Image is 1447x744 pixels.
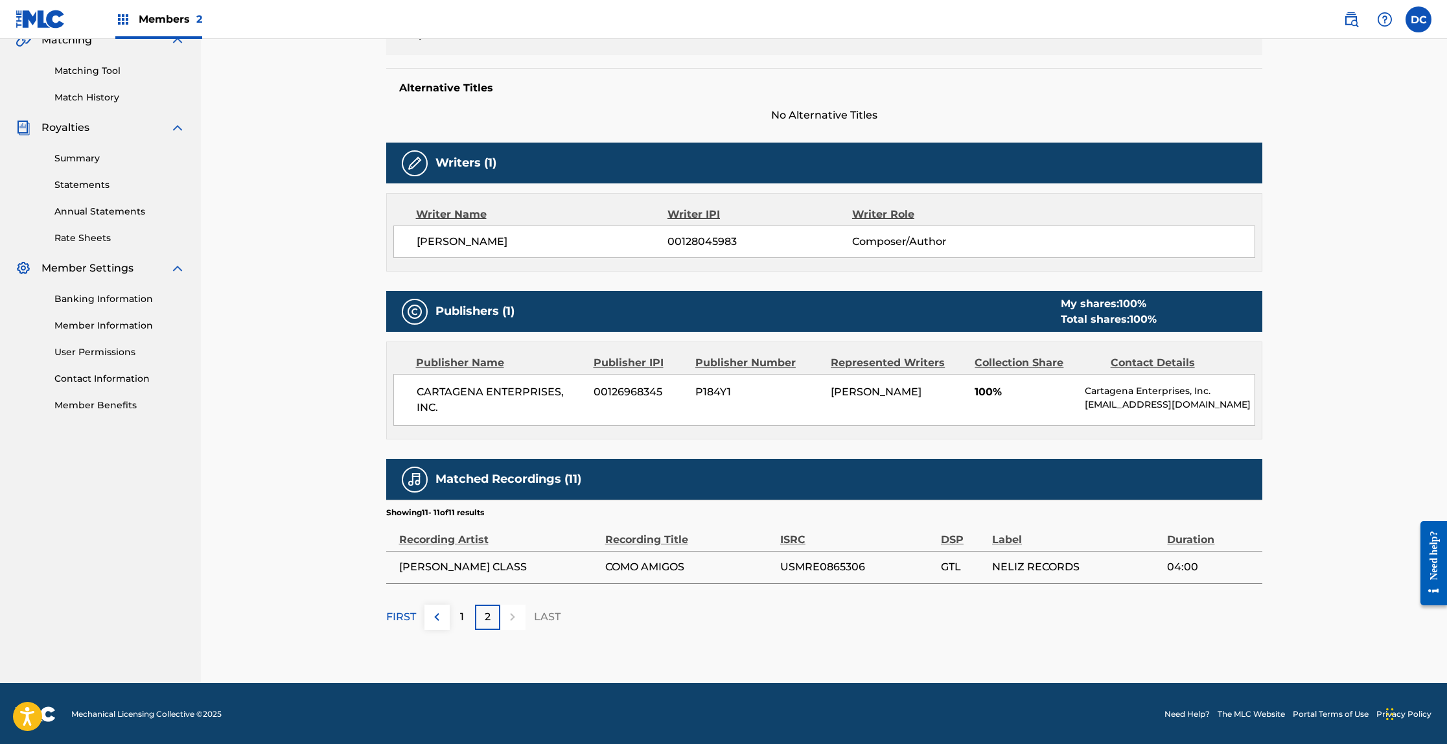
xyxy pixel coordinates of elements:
[1343,12,1359,27] img: search
[399,82,1249,95] h5: Alternative Titles
[695,384,821,400] span: P184Y1
[594,355,686,371] div: Publisher IPI
[1338,6,1364,32] a: Public Search
[1129,313,1157,325] span: 100 %
[386,108,1262,123] span: No Alternative Titles
[831,355,965,371] div: Represented Writers
[1085,384,1254,398] p: Cartagena Enterprises, Inc.
[1372,6,1398,32] div: Help
[399,559,599,575] span: [PERSON_NAME] CLASS
[992,518,1161,548] div: Label
[975,355,1100,371] div: Collection Share
[1406,6,1431,32] div: User Menu
[435,304,515,319] h5: Publishers (1)
[594,384,686,400] span: 00126968345
[460,609,464,625] p: 1
[831,386,921,398] span: [PERSON_NAME]
[54,292,185,306] a: Banking Information
[605,559,774,575] span: COMO AMIGOS
[54,319,185,332] a: Member Information
[54,399,185,412] a: Member Benefits
[170,120,185,135] img: expand
[485,609,491,625] p: 2
[435,472,581,487] h5: Matched Recordings (11)
[54,372,185,386] a: Contact Information
[1411,511,1447,616] iframe: Resource Center
[16,32,32,48] img: Matching
[780,518,934,548] div: ISRC
[1376,708,1431,720] a: Privacy Policy
[16,120,31,135] img: Royalties
[417,234,668,250] span: [PERSON_NAME]
[386,609,416,625] p: FIRST
[416,207,668,222] div: Writer Name
[41,32,92,48] span: Matching
[667,234,851,250] span: 00128045983
[1119,297,1146,310] span: 100 %
[852,207,1020,222] div: Writer Role
[1382,682,1447,744] iframe: Chat Widget
[41,261,133,276] span: Member Settings
[605,518,774,548] div: Recording Title
[54,91,185,104] a: Match History
[780,559,934,575] span: USMRE0865306
[667,207,852,222] div: Writer IPI
[992,559,1161,575] span: NELIZ RECORDS
[115,12,131,27] img: Top Rightsholders
[54,178,185,192] a: Statements
[975,384,1075,400] span: 100%
[429,609,445,625] img: left
[1061,312,1157,327] div: Total shares:
[1061,296,1157,312] div: My shares:
[416,355,584,371] div: Publisher Name
[54,205,185,218] a: Annual Statements
[407,304,423,320] img: Publishers
[534,609,561,625] p: LAST
[1111,355,1236,371] div: Contact Details
[417,384,585,415] span: CARTAGENA ENTERPRISES, INC.
[41,120,89,135] span: Royalties
[852,234,1020,250] span: Composer/Author
[1085,398,1254,412] p: [EMAIL_ADDRESS][DOMAIN_NAME]
[54,64,185,78] a: Matching Tool
[54,152,185,165] a: Summary
[16,261,31,276] img: Member Settings
[1293,708,1369,720] a: Portal Terms of Use
[941,559,986,575] span: GTL
[54,231,185,245] a: Rate Sheets
[1167,559,1255,575] span: 04:00
[1386,695,1394,734] div: Drag
[941,518,986,548] div: DSP
[170,32,185,48] img: expand
[16,706,56,722] img: logo
[71,708,222,720] span: Mechanical Licensing Collective © 2025
[1377,12,1393,27] img: help
[1164,708,1210,720] a: Need Help?
[399,518,599,548] div: Recording Artist
[407,472,423,487] img: Matched Recordings
[407,156,423,171] img: Writers
[139,12,202,27] span: Members
[170,261,185,276] img: expand
[196,13,202,25] span: 2
[435,156,496,170] h5: Writers (1)
[54,345,185,359] a: User Permissions
[1218,708,1285,720] a: The MLC Website
[1167,518,1255,548] div: Duration
[16,10,65,29] img: MLC Logo
[386,507,484,518] p: Showing 11 - 11 of 11 results
[695,355,821,371] div: Publisher Number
